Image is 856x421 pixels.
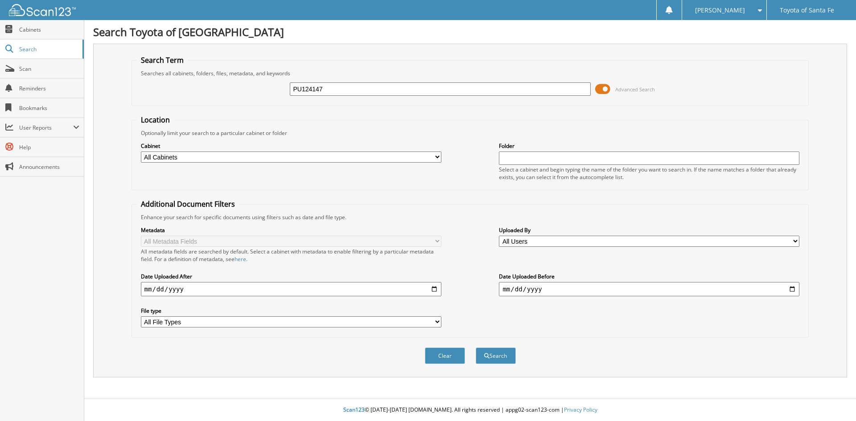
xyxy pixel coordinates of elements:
[93,25,847,39] h1: Search Toyota of [GEOGRAPHIC_DATA]
[141,248,441,263] div: All metadata fields are searched by default. Select a cabinet with metadata to enable filtering b...
[84,399,856,421] div: © [DATE]-[DATE] [DOMAIN_NAME]. All rights reserved | appg02-scan123-com |
[499,282,799,296] input: end
[136,199,239,209] legend: Additional Document Filters
[499,273,799,280] label: Date Uploaded Before
[499,226,799,234] label: Uploaded By
[19,65,79,73] span: Scan
[141,142,441,150] label: Cabinet
[141,273,441,280] label: Date Uploaded After
[425,347,465,364] button: Clear
[19,143,79,151] span: Help
[780,8,834,13] span: Toyota of Santa Fe
[235,255,246,263] a: here
[19,163,79,171] span: Announcements
[141,226,441,234] label: Metadata
[19,85,79,92] span: Reminders
[136,129,804,137] div: Optionally limit your search to a particular cabinet or folder
[19,104,79,112] span: Bookmarks
[476,347,516,364] button: Search
[136,213,804,221] div: Enhance your search for specific documents using filters such as date and file type.
[695,8,745,13] span: [PERSON_NAME]
[141,282,441,296] input: start
[19,45,78,53] span: Search
[343,406,365,413] span: Scan123
[811,378,856,421] iframe: Chat Widget
[615,86,655,93] span: Advanced Search
[499,166,799,181] div: Select a cabinet and begin typing the name of the folder you want to search in. If the name match...
[499,142,799,150] label: Folder
[9,4,76,16] img: scan123-logo-white.svg
[564,406,597,413] a: Privacy Policy
[19,26,79,33] span: Cabinets
[19,124,73,131] span: User Reports
[136,55,188,65] legend: Search Term
[136,115,174,125] legend: Location
[136,69,804,77] div: Searches all cabinets, folders, files, metadata, and keywords
[141,307,441,315] label: File type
